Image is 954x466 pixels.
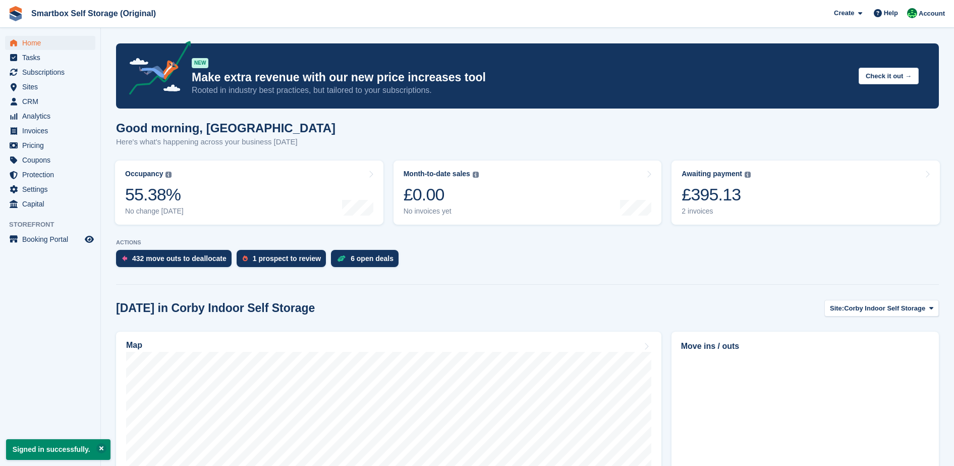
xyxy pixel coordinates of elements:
[681,340,929,352] h2: Move ins / outs
[115,161,383,225] a: Occupancy 55.38% No change [DATE]
[22,138,83,152] span: Pricing
[83,233,95,245] a: Preview store
[22,197,83,211] span: Capital
[22,36,83,50] span: Home
[5,232,95,246] a: menu
[125,170,163,178] div: Occupancy
[243,255,248,262] img: prospect-51fa495bee0391a8d652442698ab0144808aea92771e9ea1ae160a38d050c398.svg
[22,168,83,182] span: Protection
[859,68,919,84] button: Check it out →
[5,65,95,79] a: menu
[682,170,742,178] div: Awaiting payment
[907,8,917,18] img: Kayleigh Devlin
[253,254,321,263] div: 1 prospect to review
[5,80,95,94] a: menu
[5,197,95,211] a: menu
[404,207,479,216] div: No invoices yet
[5,109,95,123] a: menu
[27,5,160,22] a: Smartbox Self Storage (Original)
[394,161,662,225] a: Month-to-date sales £0.00 No invoices yet
[830,303,844,314] span: Site:
[22,124,83,138] span: Invoices
[844,303,925,314] span: Corby Indoor Self Storage
[122,255,127,262] img: move_outs_to_deallocate_icon-f764333ba52eb49d3ac5e1228854f67142a1ed5810a6f6cc68b1a99e826820c5.svg
[121,41,191,98] img: price-adjustments-announcement-icon-8257ccfd72463d97f412b2fc003d46551f7dbcb40ab6d574587a9cd5c0d94...
[824,300,939,317] button: Site: Corby Indoor Self Storage
[5,182,95,196] a: menu
[745,172,751,178] img: icon-info-grey-7440780725fd019a000dd9b08b2336e03edf1995a4989e88bcd33f0948082b44.svg
[5,50,95,65] a: menu
[116,136,335,148] p: Here's what's happening across your business [DATE]
[165,172,172,178] img: icon-info-grey-7440780725fd019a000dd9b08b2336e03edf1995a4989e88bcd33f0948082b44.svg
[6,439,110,460] p: Signed in successfully.
[22,80,83,94] span: Sites
[404,184,479,205] div: £0.00
[5,138,95,152] a: menu
[5,153,95,167] a: menu
[22,182,83,196] span: Settings
[22,153,83,167] span: Coupons
[126,341,142,350] h2: Map
[682,207,751,216] div: 2 invoices
[132,254,227,263] div: 432 move outs to deallocate
[404,170,470,178] div: Month-to-date sales
[192,85,851,96] p: Rooted in industry best practices, but tailored to your subscriptions.
[125,184,184,205] div: 55.38%
[351,254,394,263] div: 6 open deals
[116,121,335,135] h1: Good morning, [GEOGRAPHIC_DATA]
[116,239,939,246] p: ACTIONS
[5,124,95,138] a: menu
[473,172,479,178] img: icon-info-grey-7440780725fd019a000dd9b08b2336e03edf1995a4989e88bcd33f0948082b44.svg
[337,255,346,262] img: deal-1b604bf984904fb50ccaf53a9ad4b4a5d6e5aea283cecdc64d6e3604feb123c2.svg
[192,70,851,85] p: Make extra revenue with our new price increases tool
[8,6,23,21] img: stora-icon-8386f47178a22dfd0bd8f6a31ec36ba5ce8667c1dd55bd0f319d3a0aa187defe.svg
[22,65,83,79] span: Subscriptions
[671,161,940,225] a: Awaiting payment £395.13 2 invoices
[125,207,184,216] div: No change [DATE]
[237,250,331,272] a: 1 prospect to review
[5,94,95,109] a: menu
[834,8,854,18] span: Create
[919,9,945,19] span: Account
[192,58,208,68] div: NEW
[22,94,83,109] span: CRM
[22,50,83,65] span: Tasks
[884,8,898,18] span: Help
[5,168,95,182] a: menu
[9,220,100,230] span: Storefront
[116,250,237,272] a: 432 move outs to deallocate
[331,250,404,272] a: 6 open deals
[22,109,83,123] span: Analytics
[5,36,95,50] a: menu
[682,184,751,205] div: £395.13
[22,232,83,246] span: Booking Portal
[116,301,315,315] h2: [DATE] in Corby Indoor Self Storage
